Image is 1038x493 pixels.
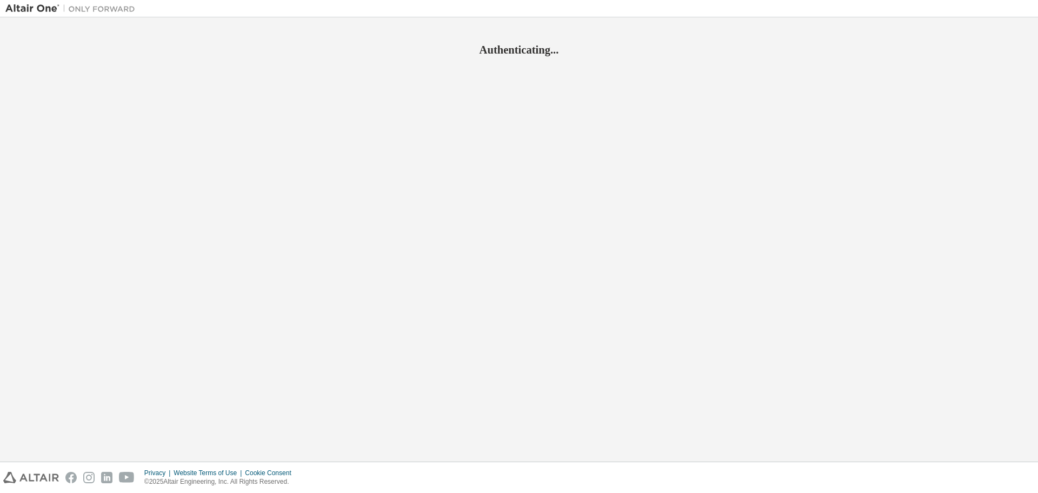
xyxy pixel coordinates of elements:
img: altair_logo.svg [3,472,59,483]
img: facebook.svg [65,472,77,483]
p: © 2025 Altair Engineering, Inc. All Rights Reserved. [144,477,298,487]
div: Website Terms of Use [174,469,245,477]
img: linkedin.svg [101,472,112,483]
div: Cookie Consent [245,469,297,477]
div: Privacy [144,469,174,477]
h2: Authenticating... [5,43,1033,57]
img: Altair One [5,3,141,14]
img: instagram.svg [83,472,95,483]
img: youtube.svg [119,472,135,483]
